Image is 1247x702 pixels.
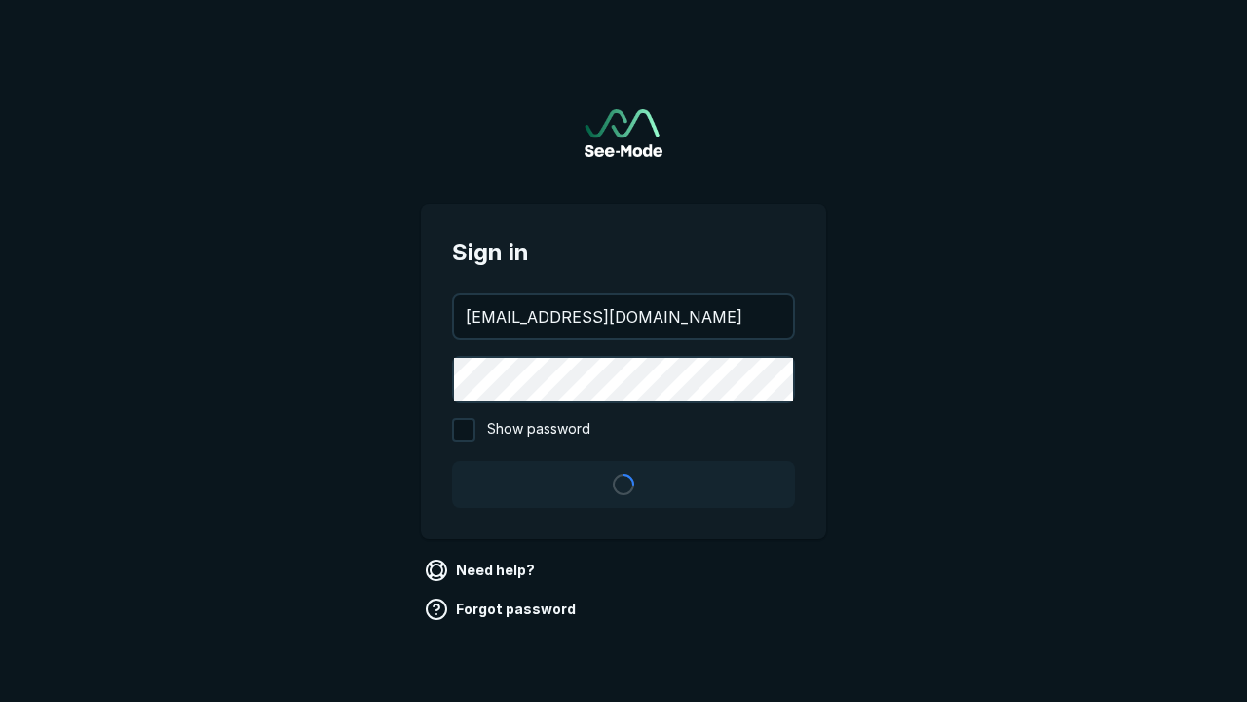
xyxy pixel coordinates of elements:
input: your@email.com [454,295,793,338]
a: Go to sign in [585,109,662,157]
a: Need help? [421,555,543,586]
span: Sign in [452,235,795,270]
span: Show password [487,418,590,442]
a: Forgot password [421,594,584,625]
img: See-Mode Logo [585,109,662,157]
